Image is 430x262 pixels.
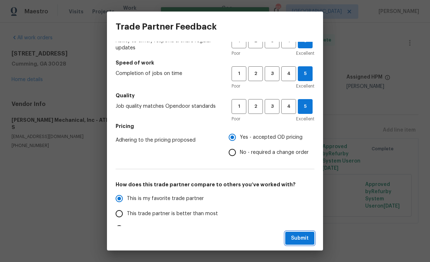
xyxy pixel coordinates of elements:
span: Poor [232,115,240,123]
button: 3 [265,66,279,81]
span: 2 [249,102,262,111]
span: Adhering to the pricing proposed [116,137,217,144]
span: This is my favorite trade partner [127,195,204,203]
h5: Quality [116,92,314,99]
button: 4 [281,66,296,81]
h5: Pricing [116,123,314,130]
button: 5 [298,99,313,114]
div: Pricing [229,130,314,160]
span: Excellent [296,83,314,90]
span: Yes - accepted OD pricing [240,134,303,141]
button: Submit [285,232,314,245]
h3: Trade Partner Feedback [116,22,217,32]
span: Excellent [296,50,314,57]
h5: Speed of work [116,59,314,66]
span: 2 [249,70,262,78]
span: 1 [232,70,246,78]
span: Excellent [296,115,314,123]
span: Poor [232,83,240,90]
span: This trade partner is better than most [127,210,218,218]
button: 5 [298,66,313,81]
button: 1 [232,99,246,114]
span: 3 [265,70,279,78]
button: 1 [232,66,246,81]
span: 4 [282,102,295,111]
span: 5 [298,70,312,78]
h5: How does this trade partner compare to others you’ve worked with? [116,181,314,188]
span: Completion of jobs on time [116,70,220,77]
span: Poor [232,50,240,57]
button: 2 [248,99,263,114]
span: 3 [265,102,279,111]
button: 2 [248,66,263,81]
span: 4 [282,70,295,78]
button: 3 [265,99,279,114]
span: No - required a change order [240,149,309,156]
span: Ability to timely respond & share regular updates [116,37,220,52]
button: 4 [281,99,296,114]
span: Submit [291,234,309,243]
span: 1 [232,102,246,111]
span: This trade partner is par for the course [127,225,220,233]
span: 5 [298,102,312,111]
span: Job quality matches Opendoor standards [116,103,220,110]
